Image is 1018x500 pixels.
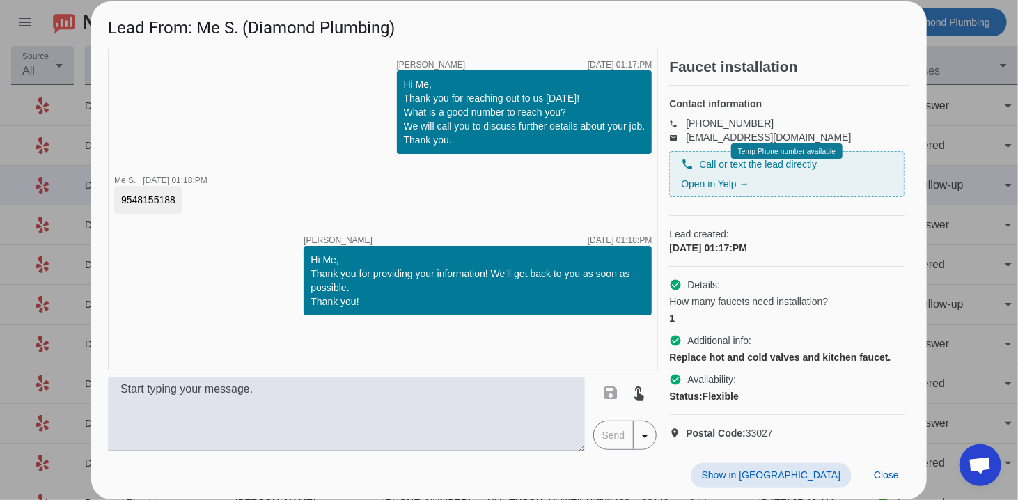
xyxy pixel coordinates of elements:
h2: Faucet installation [669,60,910,74]
div: 9548155188 [121,193,175,207]
div: [DATE] 01:18:PM [143,176,207,185]
h1: Lead From: Me S. (Diamond Plumbing) [91,1,927,48]
mat-icon: phone [669,120,686,127]
span: Temp Phone number available [738,148,836,155]
span: Show in [GEOGRAPHIC_DATA] [702,469,840,481]
mat-icon: arrow_drop_down [636,428,653,444]
mat-icon: phone [681,158,694,171]
h4: Contact information [669,97,905,111]
span: Me S. [114,175,136,185]
button: Show in [GEOGRAPHIC_DATA] [691,463,852,488]
button: Close [863,463,910,488]
mat-icon: email [669,134,686,141]
mat-icon: check_circle [669,334,682,347]
span: Additional info: [687,334,751,347]
div: Flexible [669,389,905,403]
span: [PERSON_NAME] [304,236,373,244]
span: 33027 [686,426,773,440]
mat-icon: check_circle [669,279,682,291]
div: 1 [669,311,905,325]
div: Hi Me, Thank you for providing your information! We'll get back to you as soon as possible. Thank... [311,253,645,308]
mat-icon: location_on [669,428,686,439]
span: How many faucets need installation? [669,295,828,308]
span: [PERSON_NAME] [397,61,466,69]
div: Replace hot and cold valves and kitchen faucet. [669,350,905,364]
mat-icon: check_circle [669,373,682,386]
mat-icon: touch_app [631,384,648,401]
span: Close [874,469,899,481]
span: Availability: [687,373,736,386]
a: Open in Yelp → [681,178,749,189]
div: Hi Me, Thank you for reaching out to us [DATE]! What is a good number to reach you? We will call ... [404,77,645,147]
strong: Status: [669,391,702,402]
strong: Postal Code: [686,428,746,439]
div: [DATE] 01:17:PM [588,61,652,69]
div: [DATE] 01:18:PM [588,236,652,244]
div: Open chat [960,444,1001,486]
a: [PHONE_NUMBER] [686,118,774,129]
span: Lead created: [669,227,905,241]
div: [DATE] 01:17:PM [669,241,905,255]
span: Call or text the lead directly [699,157,817,171]
a: [EMAIL_ADDRESS][DOMAIN_NAME] [686,132,851,143]
span: Details: [687,278,720,292]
